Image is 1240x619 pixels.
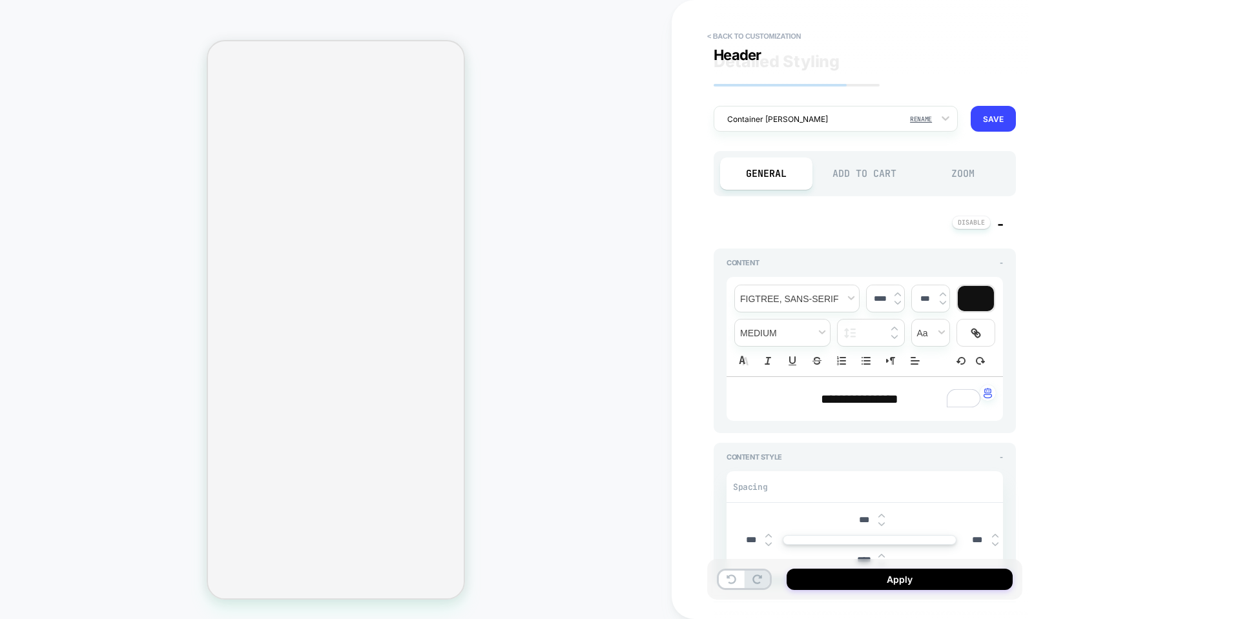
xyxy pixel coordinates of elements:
[940,292,946,297] img: up
[878,553,885,558] img: up
[906,353,924,369] span: Align
[894,292,901,297] img: up
[727,377,1003,421] div: To enrich screen reader interactions, please activate Accessibility in Grammarly extension settings
[765,542,772,547] img: down
[891,326,898,331] img: up
[759,353,777,369] button: Italic
[844,328,856,338] img: line height
[733,482,767,492] span: Spacing
[906,107,936,131] button: RENAME
[720,157,812,190] div: General
[783,353,801,369] button: Underline
[894,300,901,305] img: down
[819,157,911,190] div: Add to Cart
[1000,258,1003,267] span: -
[997,216,1004,232] span: -
[882,353,900,369] button: Right to Left
[984,388,992,398] img: edit with ai
[735,285,859,312] span: font
[808,353,826,369] button: Strike
[701,26,807,46] button: < Back to customization
[917,157,1009,190] div: Zoom
[891,334,898,340] img: down
[727,452,782,462] span: Content Style
[992,533,998,538] img: up
[912,320,949,346] span: transform
[857,353,875,369] button: Bullet list
[765,533,772,538] img: up
[787,569,1013,590] button: Apply
[735,320,830,346] span: fontWeight
[971,106,1016,132] button: SAVE
[878,513,885,518] img: up
[1000,452,1003,462] span: -
[727,258,759,267] span: Content
[940,300,946,305] img: down
[878,522,885,527] img: down
[992,542,998,547] img: down
[832,353,851,369] button: Ordered list
[714,46,1029,63] div: Header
